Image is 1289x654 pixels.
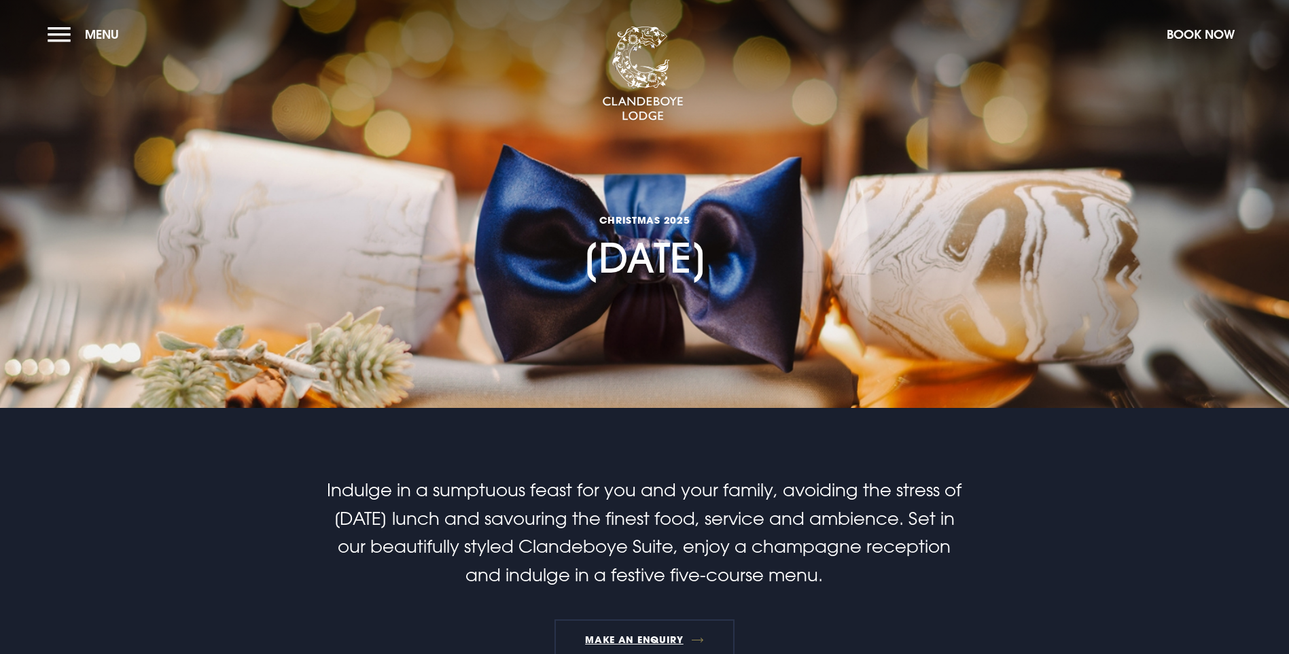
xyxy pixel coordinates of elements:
[321,476,968,589] p: Indulge in a sumptuous feast for you and your family, avoiding the stress of [DATE] lunch and sav...
[1160,20,1241,49] button: Book Now
[582,133,707,282] h1: [DATE]
[602,27,684,122] img: Clandeboye Lodge
[48,20,126,49] button: Menu
[582,213,707,226] span: CHRISTMAS 2025
[85,27,119,42] span: Menu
